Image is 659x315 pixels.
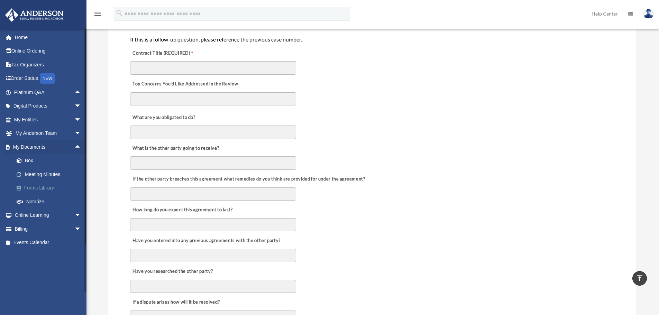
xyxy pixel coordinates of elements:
i: vertical_align_top [635,274,644,282]
a: Digital Productsarrow_drop_down [5,99,92,113]
a: Box [10,154,92,168]
span: arrow_drop_up [74,85,88,100]
label: Have you entered into any previous agreements with the other party? [130,236,283,246]
label: Contract Title (REQUIRED) [130,48,199,58]
a: Platinum Q&Aarrow_drop_up [5,85,92,99]
a: Events Calendar [5,236,92,250]
span: arrow_drop_down [74,127,88,141]
label: Top Concerns You’d Like Addressed in the Review [130,79,240,89]
a: Forms Library [10,181,92,195]
a: My Entitiesarrow_drop_down [5,113,92,127]
span: arrow_drop_up [74,140,88,154]
label: Have you researched the other party? [130,267,215,277]
a: My Anderson Teamarrow_drop_down [5,127,92,140]
a: Online Learningarrow_drop_down [5,209,92,222]
a: Online Ordering [5,44,92,58]
i: search [116,9,123,17]
label: What are you obligated to do? [130,113,199,122]
a: Order StatusNEW [5,72,92,86]
a: Tax Organizers [5,58,92,72]
a: Notarize [10,195,92,209]
div: NEW [40,73,55,84]
span: arrow_drop_down [74,209,88,223]
div: The standard turnaround time for contract review is 7-10 Business Days. Expedite options and pric... [130,17,614,44]
a: Home [5,30,92,44]
a: vertical_align_top [632,271,647,286]
a: Meeting Minutes [10,167,92,181]
a: My Documentsarrow_drop_up [5,140,92,154]
label: What is the other party going to receive? [130,143,221,153]
a: menu [93,12,102,18]
label: How long do you expect this agreement to last? [130,205,235,215]
span: arrow_drop_down [74,113,88,127]
i: menu [93,10,102,18]
label: If the other party breaches this agreement what remedies do you think are provided for under the ... [130,174,367,184]
label: If a dispute arises how will it be resolved? [130,298,222,307]
img: Anderson Advisors Platinum Portal [3,8,66,22]
a: Billingarrow_drop_down [5,222,92,236]
span: arrow_drop_down [74,222,88,236]
span: arrow_drop_down [74,99,88,113]
img: User Pic [643,9,654,19]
